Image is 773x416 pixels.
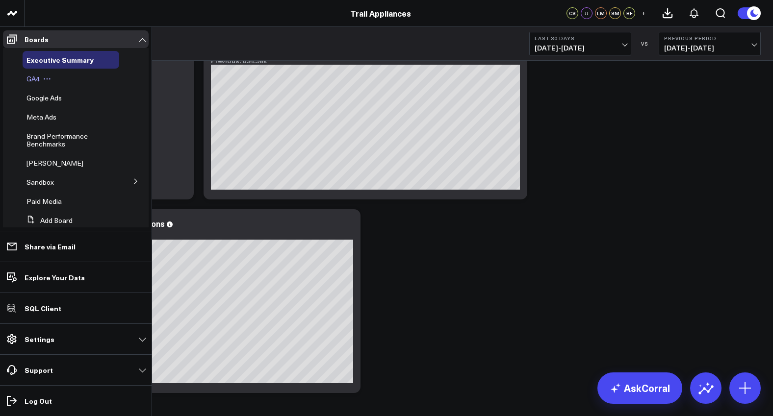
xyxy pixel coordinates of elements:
button: + [638,7,649,19]
span: Meta Ads [26,112,56,122]
p: Log Out [25,397,52,405]
a: Brand Performance Benchmarks [26,132,107,148]
span: + [642,10,646,17]
b: Previous Period [664,35,755,41]
span: Sandbox [26,177,54,187]
a: [PERSON_NAME] [26,159,83,167]
button: Add Board [23,212,73,229]
button: Last 30 Days[DATE]-[DATE] [529,32,631,55]
a: Log Out [3,392,149,410]
button: Previous Period[DATE]-[DATE] [659,32,761,55]
p: Explore Your Data [25,273,85,281]
a: Paid Media [26,197,62,205]
span: [PERSON_NAME] [26,158,83,168]
div: LM [595,7,607,19]
span: Executive Summary [26,55,94,65]
a: GA4 [26,75,40,83]
p: Share via Email [25,243,76,250]
div: CS [567,7,578,19]
span: GA4 [26,74,40,83]
div: BF [623,7,635,19]
a: AskCorral [597,372,682,404]
div: VS [636,41,654,47]
span: Google Ads [26,93,62,102]
a: SQL Client [3,299,149,317]
p: Settings [25,335,54,343]
a: Google Ads [26,94,62,102]
a: Executive Summary [26,56,94,64]
span: [DATE] - [DATE] [535,44,626,52]
span: Brand Performance Benchmarks [26,131,88,148]
a: Meta Ads [26,113,56,121]
div: JJ [581,7,593,19]
b: Last 30 Days [535,35,626,41]
span: [DATE] - [DATE] [664,44,755,52]
span: Paid Media [26,196,62,206]
p: Support [25,366,53,374]
a: Sandbox [26,178,54,186]
p: Boards [25,35,49,43]
p: SQL Client [25,304,61,312]
div: Previous: 694.98k [211,57,520,65]
div: SM [609,7,621,19]
a: Trail Appliances [350,8,411,19]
